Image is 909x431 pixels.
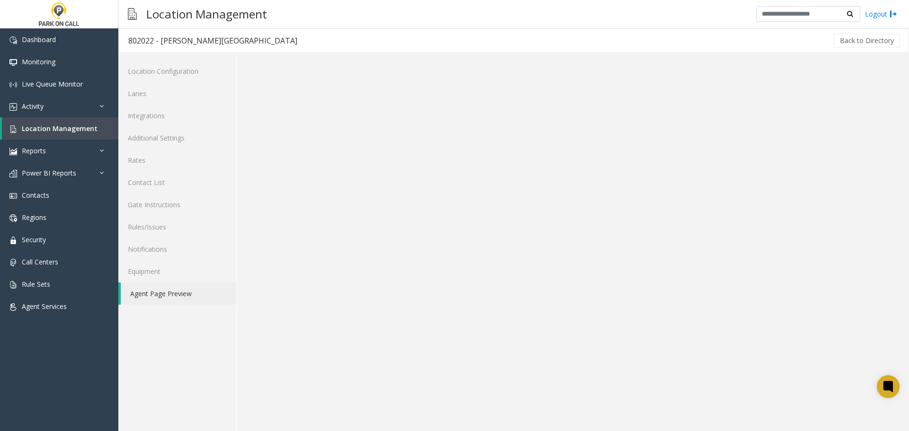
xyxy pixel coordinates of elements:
[22,191,49,200] span: Contacts
[9,237,17,244] img: 'icon'
[890,9,897,19] img: logout
[118,82,236,105] a: Lanes
[9,36,17,44] img: 'icon'
[22,79,83,88] span: Live Queue Monitor
[128,35,297,47] div: 802022 - [PERSON_NAME][GEOGRAPHIC_DATA]
[118,105,236,127] a: Integrations
[9,81,17,88] img: 'icon'
[118,149,236,171] a: Rates
[22,235,46,244] span: Security
[118,127,236,149] a: Additional Settings
[834,34,900,48] button: Back to Directory
[22,168,76,177] span: Power BI Reports
[9,125,17,133] img: 'icon'
[865,9,897,19] a: Logout
[128,2,137,26] img: pageIcon
[118,60,236,82] a: Location Configuration
[118,260,236,282] a: Equipment
[9,103,17,111] img: 'icon'
[22,57,55,66] span: Monitoring
[22,35,56,44] span: Dashboard
[121,282,236,305] a: Agent Page Preview
[9,259,17,266] img: 'icon'
[118,194,236,216] a: Gate Instructions
[9,214,17,222] img: 'icon'
[118,238,236,260] a: Notifications
[22,213,46,222] span: Regions
[22,280,50,289] span: Rule Sets
[9,281,17,289] img: 'icon'
[118,216,236,238] a: Rules/Issues
[22,124,98,133] span: Location Management
[2,117,118,140] a: Location Management
[9,192,17,200] img: 'icon'
[9,170,17,177] img: 'icon'
[118,171,236,194] a: Contact List
[9,148,17,155] img: 'icon'
[22,257,58,266] span: Call Centers
[9,59,17,66] img: 'icon'
[9,303,17,311] img: 'icon'
[142,2,272,26] h3: Location Management
[22,146,46,155] span: Reports
[22,102,44,111] span: Activity
[22,302,67,311] span: Agent Services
